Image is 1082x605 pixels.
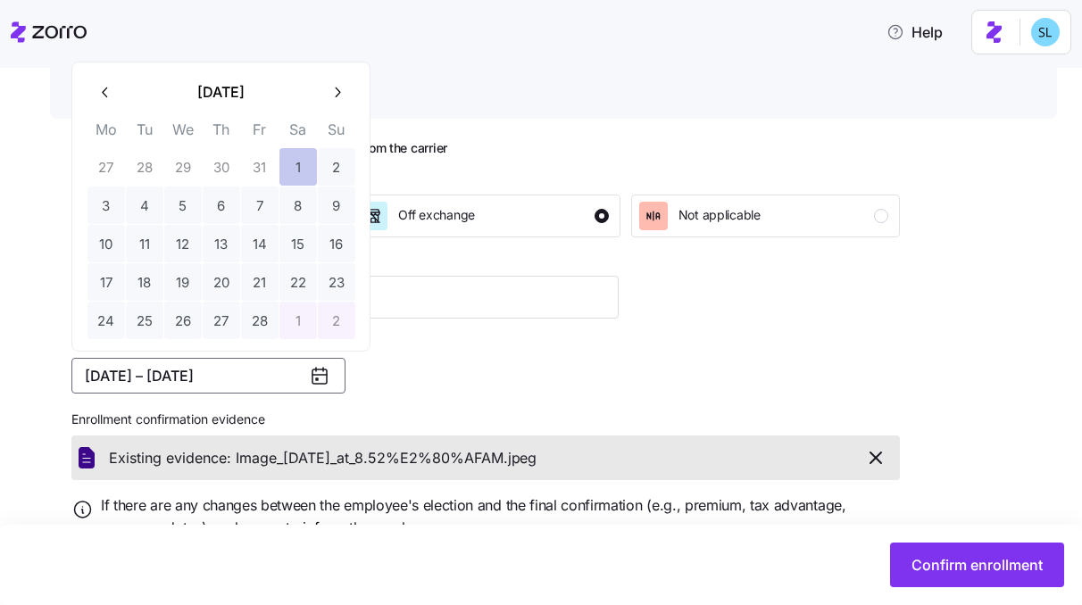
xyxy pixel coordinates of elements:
button: 31 January 2025 [241,148,279,186]
button: 17 February 2025 [87,263,125,301]
span: Existing evidence: Image_[DATE]_at_8.52%E2%80%AFAM. [109,447,508,469]
button: 20 February 2025 [203,263,240,301]
button: Confirm enrollment [890,543,1064,587]
button: 6 February 2025 [203,186,240,224]
button: 8 February 2025 [279,186,317,224]
button: 10 February 2025 [87,225,125,262]
span: jpeg [508,447,537,469]
span: Not applicable [678,206,761,224]
button: 27 February 2025 [203,302,240,339]
button: 23 February 2025 [318,263,355,301]
th: Tu [125,118,163,148]
button: 28 January 2025 [126,148,163,186]
button: 18 February 2025 [126,263,163,301]
button: 28 February 2025 [241,302,279,339]
th: Th [202,118,240,148]
button: 21 February 2025 [241,263,279,301]
th: Su [317,118,355,148]
th: We [163,118,202,148]
button: 29 January 2025 [164,148,202,186]
button: 16 February 2025 [318,225,355,262]
button: 27 January 2025 [87,148,125,186]
button: Help [872,14,957,50]
button: 1 February 2025 [279,148,317,186]
button: [DATE] – [DATE] [71,358,345,394]
button: 14 February 2025 [241,225,279,262]
button: 4 February 2025 [126,186,163,224]
button: 26 February 2025 [164,302,202,339]
span: If there are any changes between the employee's election and the final confirmation (e.g., premiu... [101,494,900,539]
button: 15 February 2025 [279,225,317,262]
th: Mo [87,118,125,148]
button: 11 February 2025 [126,225,163,262]
span: Confirm enrollment [911,554,1043,576]
button: 25 February 2025 [126,302,163,339]
th: Fr [240,118,279,148]
span: Help [886,21,943,43]
span: Off exchange [398,206,475,224]
button: 30 January 2025 [203,148,240,186]
h2: Finalize enrollment details and verify confirmation from the carrier [71,140,900,157]
th: Sa [279,118,317,148]
button: 22 February 2025 [279,263,317,301]
button: [DATE] [124,73,318,111]
button: 9 February 2025 [318,186,355,224]
button: 12 February 2025 [164,225,202,262]
button: 3 February 2025 [87,186,125,224]
button: 5 February 2025 [164,186,202,224]
img: 7c620d928e46699fcfb78cede4daf1d1 [1031,18,1060,46]
button: 13 February 2025 [203,225,240,262]
button: 24 February 2025 [87,302,125,339]
button: 19 February 2025 [164,263,202,301]
button: 1 March 2025 [279,302,317,339]
button: 7 February 2025 [241,186,279,224]
button: 2 March 2025 [318,302,355,339]
span: Enrollment confirmation evidence [71,410,265,428]
button: 2 February 2025 [318,148,355,186]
